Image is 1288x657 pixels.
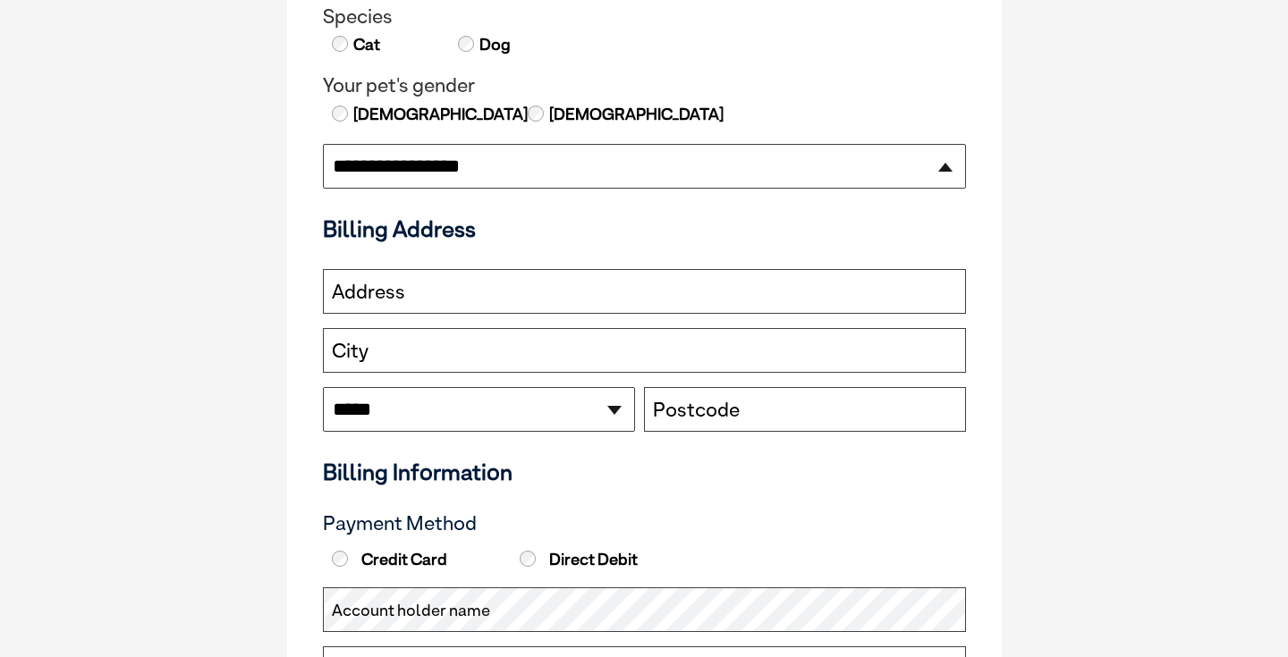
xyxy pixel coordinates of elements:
[323,512,966,535] h3: Payment Method
[323,74,966,97] legend: Your pet's gender
[547,103,724,126] label: [DEMOGRAPHIC_DATA]
[323,5,966,29] legend: Species
[323,215,966,242] h3: Billing Address
[332,281,405,304] label: Address
[332,551,348,567] input: Credit Card
[352,33,380,56] label: Cat
[515,550,699,569] label: Direct Debit
[323,459,966,485] h3: Billing Information
[332,599,490,622] label: Account holder name
[352,103,528,126] label: [DEMOGRAPHIC_DATA]
[332,340,369,363] label: City
[520,551,536,567] input: Direct Debit
[327,550,512,569] label: Credit Card
[478,33,511,56] label: Dog
[653,399,740,422] label: Postcode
